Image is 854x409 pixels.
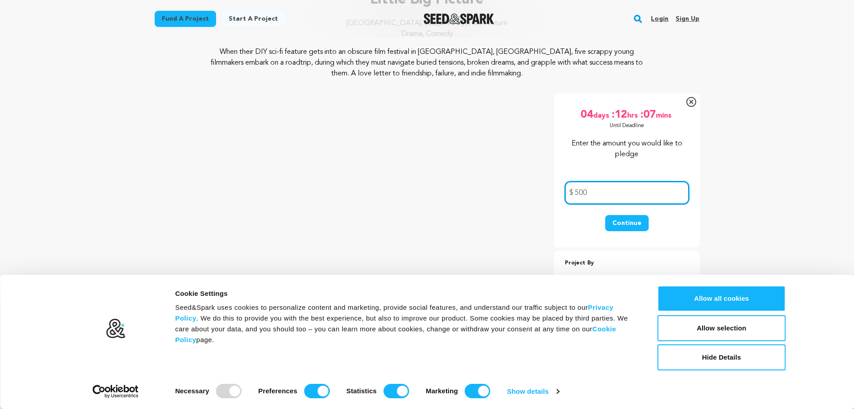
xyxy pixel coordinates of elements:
button: Allow selection [658,315,786,341]
a: Sign up [676,12,699,26]
span: :12 [611,108,627,122]
strong: Necessary [175,387,209,395]
a: Login [651,12,668,26]
a: Show details [507,385,559,398]
span: days [593,108,611,122]
div: Cookie Settings [175,288,637,299]
button: Allow all cookies [658,286,786,312]
button: Continue [605,215,649,231]
button: Hide Details [658,344,786,370]
a: Goto Cole Daniel Hills profile [584,274,684,295]
strong: Preferences [258,387,297,395]
strong: Statistics [347,387,377,395]
a: Fund a project [155,11,216,27]
img: logo [105,318,126,339]
strong: Marketing [426,387,458,395]
span: :07 [640,108,656,122]
span: mins [656,108,673,122]
p: When their DIY sci-fi feature gets into an obscure film festival in [GEOGRAPHIC_DATA], [GEOGRAPHI... [209,47,645,79]
a: Seed&Spark Homepage [424,13,494,24]
span: 04 [581,108,593,122]
p: Project By [565,258,689,268]
a: Usercentrics Cookiebot - opens in a new window [76,385,155,398]
img: Seed&Spark Logo Dark Mode [424,13,494,24]
a: Start a project [221,11,285,27]
span: hrs [627,108,640,122]
span: $ [569,188,573,198]
p: Enter the amount you would like to pledge [565,138,689,160]
p: Until Deadline [610,122,644,129]
div: Seed&Spark uses cookies to personalize content and marketing, provide social features, and unders... [175,302,637,345]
